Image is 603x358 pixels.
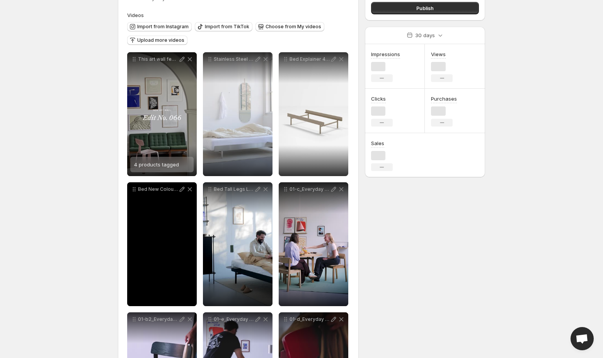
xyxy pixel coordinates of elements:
[290,56,330,62] p: Bed Explainer 4-5 V2
[127,36,187,45] button: Upload more videos
[279,182,348,306] div: 01-c_Everyday Chair_Carousel_Context 1_9-16
[214,316,254,322] p: 01-e_Everyday Chair_Reel 4_Context 3_4-5
[290,186,330,192] p: 01-c_Everyday Chair_Carousel_Context 1_9-16
[137,24,189,30] span: Import from Instagram
[415,31,435,39] p: 30 days
[571,327,594,350] a: Open chat
[371,50,400,58] h3: Impressions
[431,50,446,58] h3: Views
[266,24,321,30] span: Choose from My videos
[205,24,249,30] span: Import from TikTok
[195,22,252,31] button: Import from TikTok
[371,95,386,103] h3: Clicks
[290,316,330,322] p: 01-d_Everyday Chair_Carousel_Context 2_4-5
[371,139,384,147] h3: Sales
[127,52,197,176] div: This art wall features clean lines blending subtle shades and artistic detail for a harmonious_24...
[431,95,457,103] h3: Purchases
[127,12,144,18] span: Videos
[203,52,273,176] div: Stainless Steel Bed in Context 4-5
[138,316,178,322] p: 01-b2_Everyday Chair_Website_Compilation_4-5
[214,186,254,192] p: Bed Tall Legs Launch 4-5 Moving Image V1
[256,22,324,31] button: Choose from My videos
[138,186,178,192] p: Bed New Colour Launch 4-5
[203,182,273,306] div: Bed Tall Legs Launch 4-5 Moving Image V1
[371,2,479,14] button: Publish
[127,182,197,306] div: Bed New Colour Launch 4-5
[137,37,184,43] span: Upload more videos
[416,4,434,12] span: Publish
[138,56,178,62] p: This art wall features clean lines blending subtle shades and artistic detail for a harmonious_2
[214,56,254,62] p: Stainless Steel Bed in Context 4-5
[279,52,348,176] div: Bed Explainer 4-5 V2
[134,161,179,168] span: 4 products tagged
[127,22,192,31] button: Import from Instagram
